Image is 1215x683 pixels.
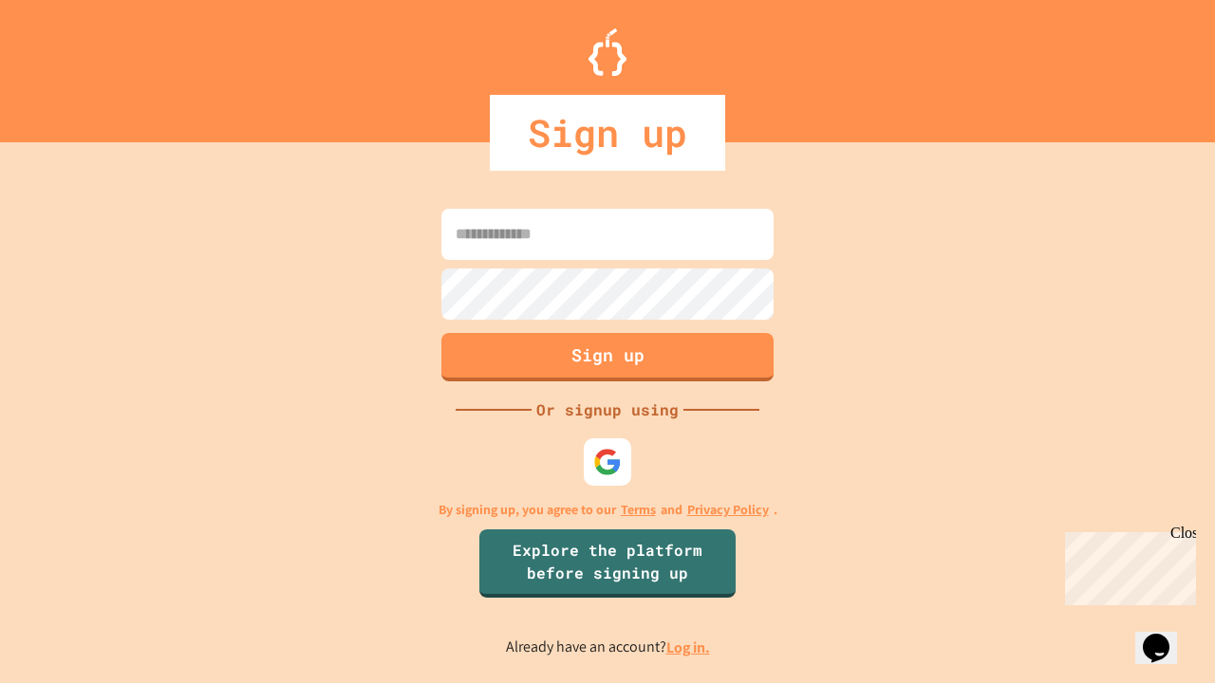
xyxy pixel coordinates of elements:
[439,500,777,520] p: By signing up, you agree to our and .
[441,333,774,381] button: Sign up
[1135,607,1196,664] iframe: chat widget
[532,398,683,421] div: Or signup using
[8,8,131,120] div: Chat with us now!Close
[621,500,656,520] a: Terms
[687,500,769,520] a: Privacy Policy
[1057,525,1196,605] iframe: chat widget
[506,636,710,659] p: Already have an account?
[666,637,710,657] a: Log in.
[593,448,622,476] img: google-icon.svg
[490,95,725,171] div: Sign up
[479,529,736,598] a: Explore the platform before signing up
[589,28,626,76] img: Logo.svg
